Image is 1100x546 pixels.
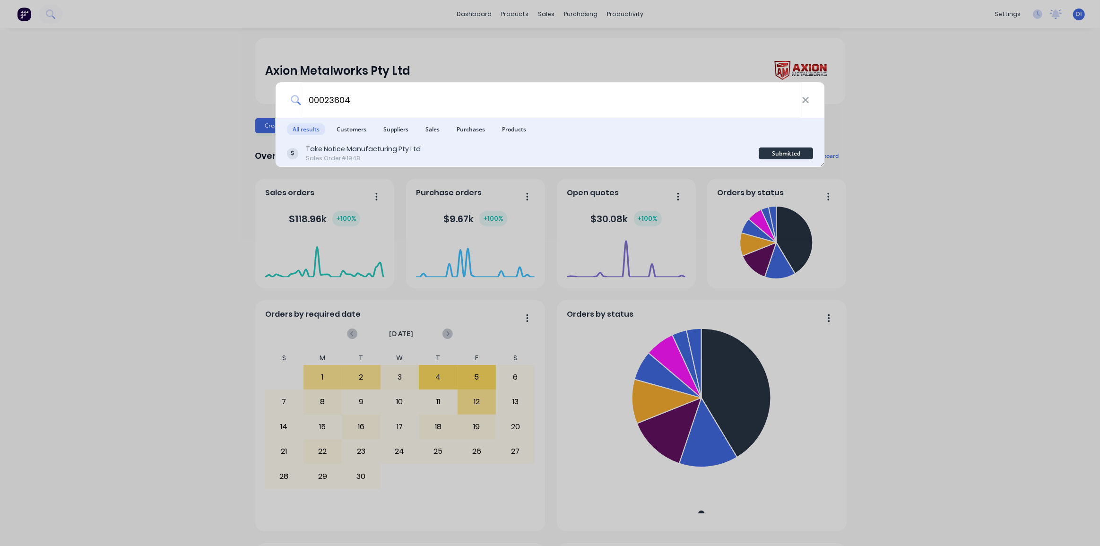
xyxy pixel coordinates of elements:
[420,123,445,135] span: Sales
[287,123,325,135] span: All results
[759,147,814,159] div: Submitted
[378,123,414,135] span: Suppliers
[496,123,532,135] span: Products
[331,123,372,135] span: Customers
[451,123,491,135] span: Purchases
[306,154,421,163] div: Sales Order #1948
[306,144,421,154] div: Take Notice Manufacturing Pty Ltd
[301,82,802,118] input: Start typing a customer or supplier name to create a new order...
